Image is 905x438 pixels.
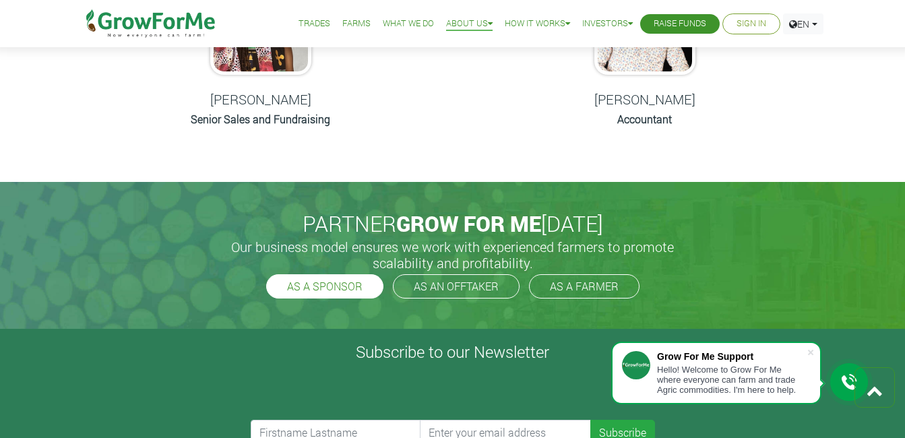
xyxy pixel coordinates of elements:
[396,209,541,238] span: GROW FOR ME
[383,17,434,31] a: What We Do
[657,365,807,395] div: Hello! Welcome to Grow For Me where everyone can farm and trade Agric commodities. I'm here to help.
[565,113,724,125] h6: Accountant
[84,211,821,237] h2: PARTNER [DATE]
[737,17,766,31] a: Sign In
[17,342,888,362] h4: Subscribe to our Newsletter
[582,17,633,31] a: Investors
[505,17,570,31] a: How it Works
[529,274,639,299] a: AS A FARMER
[251,367,456,420] iframe: reCAPTCHA
[217,239,689,271] h5: Our business model ensures we work with experienced farmers to promote scalability and profitabil...
[299,17,330,31] a: Trades
[342,17,371,31] a: Farms
[181,91,340,107] h5: [PERSON_NAME]
[393,274,520,299] a: AS AN OFFTAKER
[654,17,706,31] a: Raise Funds
[181,113,340,125] h6: Senior Sales and Fundraising
[446,17,493,31] a: About Us
[266,274,383,299] a: AS A SPONSOR
[565,91,724,107] h5: [PERSON_NAME]
[657,351,807,362] div: Grow For Me Support
[783,13,823,34] a: EN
